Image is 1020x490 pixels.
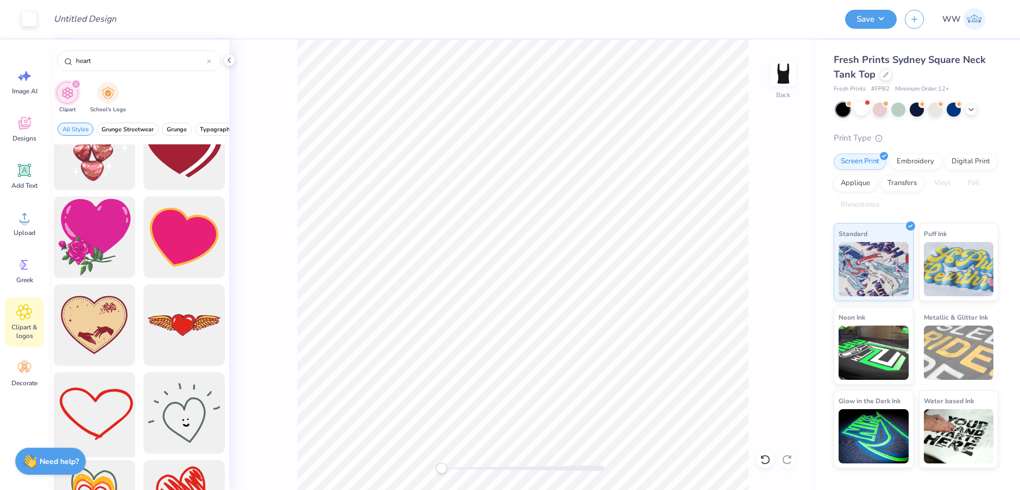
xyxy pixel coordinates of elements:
div: Applique [834,175,877,192]
img: Puff Ink [924,242,994,296]
div: Screen Print [834,154,886,170]
div: filter for School's Logo [90,82,126,114]
div: Accessibility label [436,463,447,474]
span: All Styles [62,125,89,133]
button: filter button [195,123,238,136]
div: Back [776,90,790,100]
div: Embroidery [890,154,941,170]
span: Neon Ink [839,311,865,323]
img: Clipart Image [61,87,74,99]
button: Save [845,10,897,29]
button: filter button [162,123,192,136]
span: Decorate [11,379,37,387]
span: Water based Ink [924,395,974,406]
img: Water based Ink [924,409,994,463]
span: Upload [14,228,35,237]
strong: Need help? [40,456,79,467]
span: Image AI [12,87,37,96]
input: Try "Stars" [75,55,207,66]
span: Fresh Prints Sydney Square Neck Tank Top [834,53,986,81]
div: Rhinestones [834,197,886,213]
span: Clipart [59,106,76,114]
div: Transfers [880,175,924,192]
span: Standard [839,228,867,239]
span: School's Logo [90,106,126,114]
img: Glow in the Dark Ink [839,409,909,463]
span: # FP82 [871,85,890,94]
div: Print Type [834,132,998,144]
img: Standard [839,242,909,296]
span: Greek [16,276,33,284]
button: filter button [97,123,159,136]
span: Metallic & Glitter Ink [924,311,988,323]
span: Fresh Prints [834,85,866,94]
img: Neon Ink [839,326,909,380]
button: filter button [90,82,126,114]
img: School's Logo Image [102,87,114,99]
span: Clipart & logos [7,323,42,340]
img: Wiro Wink [964,8,985,30]
div: Foil [961,175,986,192]
a: WW [937,8,990,30]
span: Grunge Streetwear [102,125,154,133]
input: Untitled Design [45,8,125,30]
span: Minimum Order: 12 + [895,85,949,94]
div: Vinyl [927,175,958,192]
span: Puff Ink [924,228,947,239]
img: Metallic & Glitter Ink [924,326,994,380]
div: Digital Print [945,154,997,170]
button: filter button [58,123,93,136]
span: Grunge [167,125,187,133]
span: Designs [12,134,36,143]
img: Back [772,63,794,85]
div: filter for Clipart [56,82,78,114]
span: Typography [200,125,233,133]
span: WW [942,13,961,26]
span: Add Text [11,181,37,190]
button: filter button [56,82,78,114]
span: Glow in the Dark Ink [839,395,901,406]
